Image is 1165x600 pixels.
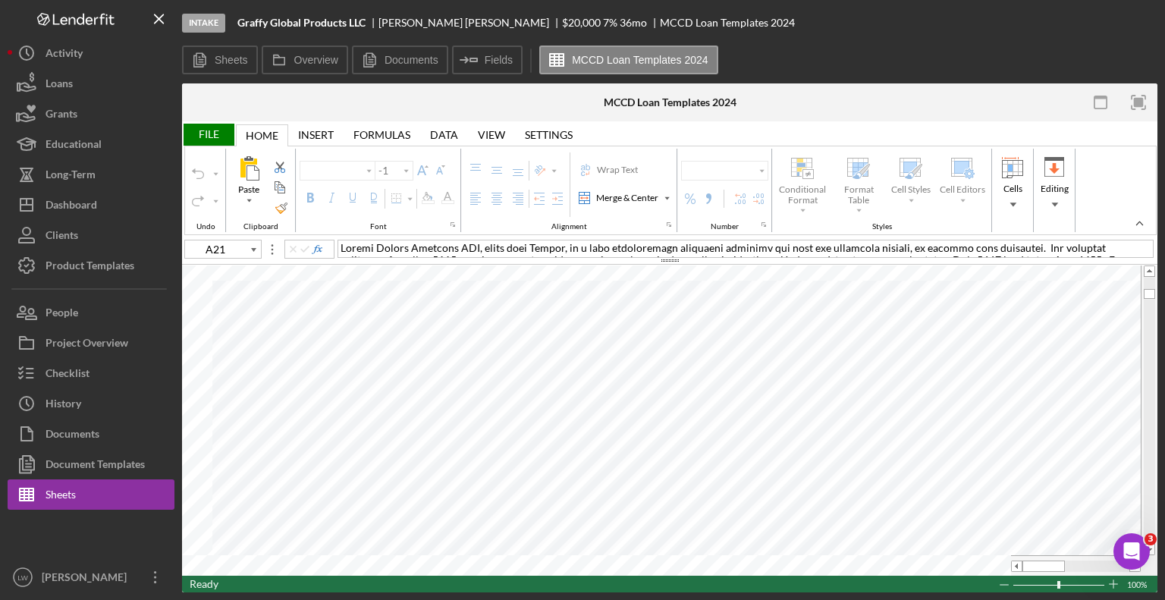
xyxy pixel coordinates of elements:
[420,124,468,146] div: Data
[461,149,677,232] div: Alignment
[8,388,174,419] a: History
[344,124,420,146] div: Formulas
[8,358,174,388] a: Checklist
[707,222,743,231] div: Number
[868,222,896,231] div: Styles
[1057,581,1060,589] div: Zoom
[46,190,97,224] div: Dashboard
[182,124,234,146] div: File
[311,243,323,256] button: Insert Function
[993,152,1032,213] div: Cells
[46,68,73,102] div: Loans
[485,54,513,66] label: Fields
[366,222,391,231] div: Font
[46,328,128,362] div: Project Overview
[246,130,278,142] div: Home
[1113,533,1150,570] iframe: Intercom live chat
[8,190,174,220] button: Dashboard
[185,149,226,232] div: Undo
[226,149,296,232] div: Clipboard
[8,297,174,328] button: People
[8,419,174,449] button: Documents
[8,159,174,190] button: Long-Term
[576,190,661,206] div: Merge & Center
[1035,152,1074,213] div: Editing
[272,199,290,217] label: Format Painter
[378,17,562,29] div: [PERSON_NAME] [PERSON_NAME]
[8,129,174,159] a: Educational
[17,573,29,582] text: LW
[1038,182,1072,196] div: Editing
[1107,576,1119,592] div: Zoom In
[46,419,99,453] div: Documents
[294,54,338,66] label: Overview
[46,129,102,163] div: Educational
[288,124,344,146] div: Insert
[8,220,174,250] a: Clients
[271,158,289,176] div: Cut
[298,129,334,141] div: Insert
[1013,576,1107,592] div: Zoom
[593,191,661,205] div: Merge & Center
[236,124,288,146] div: Home
[46,38,83,72] div: Activity
[468,124,515,146] div: View
[660,17,795,29] div: MCCD Loan Templates 2024
[182,46,258,74] button: Sheets
[1000,182,1025,196] div: Cells
[1127,576,1150,592] div: Zoom level
[430,129,458,141] div: Data
[46,388,81,423] div: History
[215,54,248,66] label: Sheets
[603,17,617,29] div: 7 %
[193,222,219,231] div: Undo
[572,54,708,66] label: MCCD Loan Templates 2024
[352,46,448,74] button: Documents
[515,124,582,146] div: Settings
[604,96,736,108] div: MCCD Loan Templates 2024
[8,449,174,479] button: Document Templates
[8,99,174,129] button: Grants
[998,576,1010,593] div: Zoom Out
[576,189,673,207] div: Merge & Center
[46,449,145,483] div: Document Templates
[262,46,348,74] button: Overview
[452,46,523,74] button: Fields
[677,149,772,232] div: Number
[46,99,77,133] div: Grants
[8,562,174,592] button: LW[PERSON_NAME]
[190,576,218,592] div: In Ready mode
[548,222,591,231] div: Alignment
[562,16,601,29] span: $20,000
[229,153,268,212] div: Paste All
[8,250,174,281] button: Product Templates
[46,250,134,284] div: Product Templates
[1145,533,1157,545] span: 3
[8,479,174,510] button: Sheets
[46,479,76,514] div: Sheets
[353,129,410,141] div: Formulas
[38,562,137,596] div: [PERSON_NAME]
[681,161,768,181] div: Number Format
[8,68,174,99] button: Loans
[8,328,174,358] button: Project Overview
[235,183,262,196] div: Paste
[620,17,647,29] div: 36 mo
[525,129,573,141] div: Settings
[182,14,225,33] div: Intake
[190,577,218,590] span: Ready
[772,149,992,232] div: Styles
[46,159,96,193] div: Long-Term
[8,38,174,68] button: Activity
[237,17,366,29] b: Graffy Global Products LLC
[385,54,438,66] label: Documents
